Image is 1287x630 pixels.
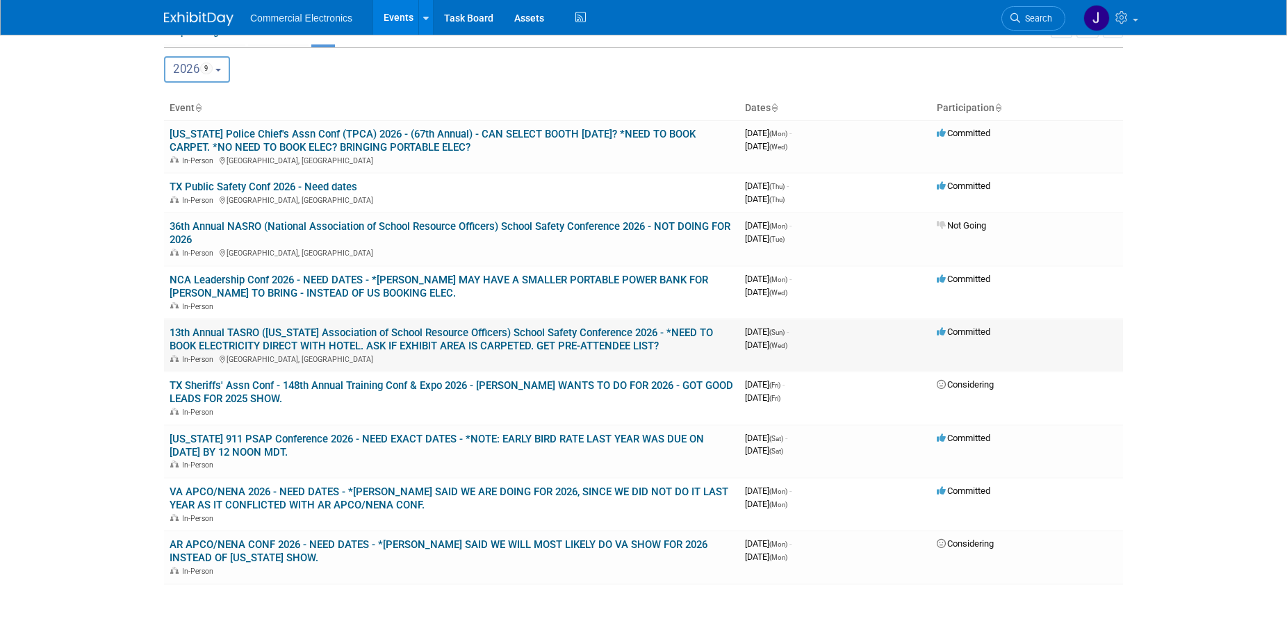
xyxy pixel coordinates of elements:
span: 9 [200,63,213,74]
span: [DATE] [745,552,787,562]
a: NCA Leadership Conf 2026 - NEED DATES - *[PERSON_NAME] MAY HAVE A SMALLER PORTABLE POWER BANK FOR... [170,274,708,299]
button: 20269 [164,56,230,83]
span: - [789,220,792,231]
img: In-Person Event [170,249,179,256]
span: [DATE] [745,287,787,297]
a: [US_STATE] Police Chief's Assn Conf (TPCA) 2026 - (67th Annual) - CAN SELECT BOOTH [DATE]? *NEED ... [170,128,696,154]
span: (Fri) [769,381,780,389]
span: Considering [937,379,994,390]
a: 36th Annual NASRO (National Association of School Resource Officers) School Safety Conference 202... [170,220,730,246]
span: (Mon) [769,501,787,508]
a: Sort by Start Date [771,102,778,113]
span: (Fri) [769,395,780,402]
div: [GEOGRAPHIC_DATA], [GEOGRAPHIC_DATA] [170,154,734,165]
span: Committed [937,128,990,138]
span: [DATE] [745,433,787,443]
span: [DATE] [745,194,785,204]
img: In-Person Event [170,461,179,467]
span: (Wed) [769,342,787,349]
img: In-Person Event [170,355,179,362]
span: Committed [937,181,990,191]
span: - [785,433,787,443]
span: [DATE] [745,499,787,509]
span: Commercial Electronics [250,13,352,24]
span: (Thu) [769,196,785,204]
span: Committed [937,486,990,496]
span: - [782,379,785,390]
span: [DATE] [745,340,787,350]
span: (Tue) [769,235,785,243]
span: - [789,274,792,284]
span: [DATE] [745,379,785,390]
a: Sort by Event Name [195,102,202,113]
img: In-Person Event [170,302,179,309]
span: (Thu) [769,183,785,190]
span: Committed [937,274,990,284]
span: [DATE] [745,141,787,151]
span: In-Person [182,567,218,576]
span: (Mon) [769,554,787,561]
a: VA APCO/NENA 2026 - NEED DATES - *[PERSON_NAME] SAID WE ARE DOING FOR 2026, SINCE WE DID NOT DO I... [170,486,728,511]
span: In-Person [182,408,218,417]
img: In-Person Event [170,156,179,163]
img: In-Person Event [170,567,179,574]
div: [GEOGRAPHIC_DATA], [GEOGRAPHIC_DATA] [170,353,734,364]
a: TX Public Safety Conf 2026 - Need dates [170,181,357,193]
span: (Wed) [769,143,787,151]
span: [DATE] [745,326,789,337]
span: In-Person [182,156,218,165]
span: (Wed) [769,289,787,297]
span: In-Person [182,302,218,311]
span: [DATE] [745,445,783,456]
a: TX Sheriffs' Assn Conf - 148th Annual Training Conf & Expo 2026 - [PERSON_NAME] WANTS TO DO FOR 2... [170,379,733,405]
span: Committed [937,433,990,443]
span: (Mon) [769,540,787,548]
span: In-Person [182,196,218,205]
span: [DATE] [745,274,792,284]
span: (Mon) [769,488,787,495]
span: (Sun) [769,329,785,336]
img: In-Person Event [170,514,179,521]
span: In-Person [182,461,218,470]
span: [DATE] [745,181,789,191]
div: [GEOGRAPHIC_DATA], [GEOGRAPHIC_DATA] [170,247,734,258]
th: Event [164,97,739,120]
span: [DATE] [745,128,792,138]
a: 13th Annual TASRO ([US_STATE] Association of School Resource Officers) School Safety Conference 2... [170,326,713,352]
span: - [789,538,792,549]
div: [GEOGRAPHIC_DATA], [GEOGRAPHIC_DATA] [170,194,734,205]
span: - [789,128,792,138]
span: [DATE] [745,233,785,244]
span: [DATE] [745,486,792,496]
th: Dates [739,97,931,120]
a: AR APCO/NENA CONF 2026 - NEED DATES - *[PERSON_NAME] SAID WE WILL MOST LIKELY DO VA SHOW FOR 2026... [170,538,707,564]
span: (Sat) [769,447,783,455]
span: (Mon) [769,276,787,283]
span: (Mon) [769,130,787,138]
img: In-Person Event [170,196,179,203]
img: ExhibitDay [164,12,233,26]
span: In-Person [182,249,218,258]
span: - [787,326,789,337]
a: Search [1001,6,1065,31]
span: 2026 [173,62,213,76]
span: [DATE] [745,538,792,549]
span: - [787,181,789,191]
a: [US_STATE] 911 PSAP Conference 2026 - NEED EXACT DATES - *NOTE: EARLY BIRD RATE LAST YEAR WAS DUE... [170,433,704,458]
img: In-Person Event [170,408,179,415]
img: Jennifer Roosa [1083,5,1110,31]
span: Committed [937,326,990,337]
span: [DATE] [745,220,792,231]
span: Not Going [937,220,986,231]
span: In-Person [182,514,218,523]
th: Participation [931,97,1123,120]
span: (Mon) [769,222,787,230]
span: Considering [937,538,994,549]
span: [DATE] [745,392,780,403]
span: - [789,486,792,496]
span: In-Person [182,355,218,364]
span: (Sat) [769,435,783,442]
span: Search [1020,13,1052,24]
a: Sort by Participation Type [994,102,1001,113]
